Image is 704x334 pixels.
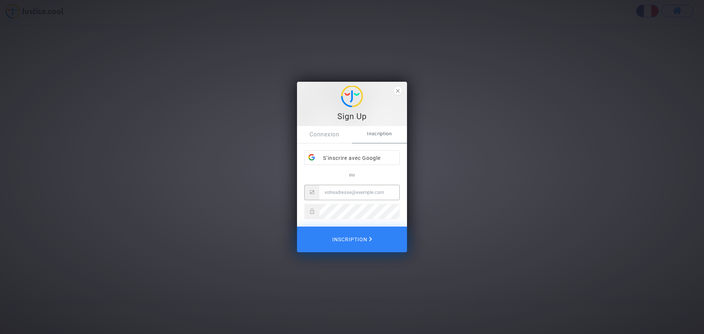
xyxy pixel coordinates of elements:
[349,172,355,177] span: ou
[352,126,407,142] span: Inscription
[297,126,352,143] a: Connexion
[319,185,399,200] input: Email
[297,227,407,252] button: Inscription
[332,232,372,247] span: Inscription
[319,204,399,219] input: Password
[394,87,402,95] span: close
[301,111,403,122] div: Sign Up
[305,151,399,165] div: S’inscrire avec Google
